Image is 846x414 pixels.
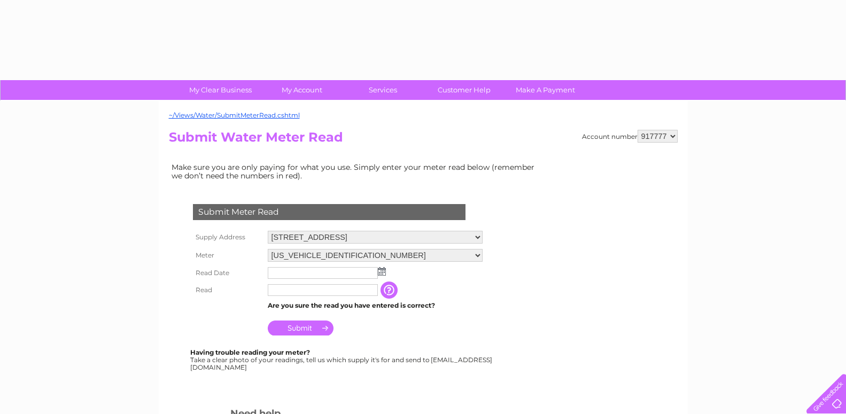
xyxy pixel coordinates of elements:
a: Make A Payment [501,80,589,100]
div: Submit Meter Read [193,204,465,220]
a: My Account [258,80,346,100]
th: Read Date [190,264,265,282]
b: Having trouble reading your meter? [190,348,310,356]
a: My Clear Business [176,80,265,100]
th: Supply Address [190,228,265,246]
input: Submit [268,321,333,335]
input: Information [381,282,400,299]
th: Meter [190,246,265,264]
th: Read [190,282,265,299]
div: Account number [582,130,678,143]
td: Make sure you are only paying for what you use. Simply enter your meter read below (remember we d... [169,160,543,183]
a: ~/Views/Water/SubmitMeterRead.cshtml [169,111,300,119]
div: Take a clear photo of your readings, tell us which supply it's for and send to [EMAIL_ADDRESS][DO... [190,349,494,371]
a: Customer Help [420,80,508,100]
td: Are you sure the read you have entered is correct? [265,299,485,313]
img: ... [378,267,386,276]
h2: Submit Water Meter Read [169,130,678,150]
a: Services [339,80,427,100]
